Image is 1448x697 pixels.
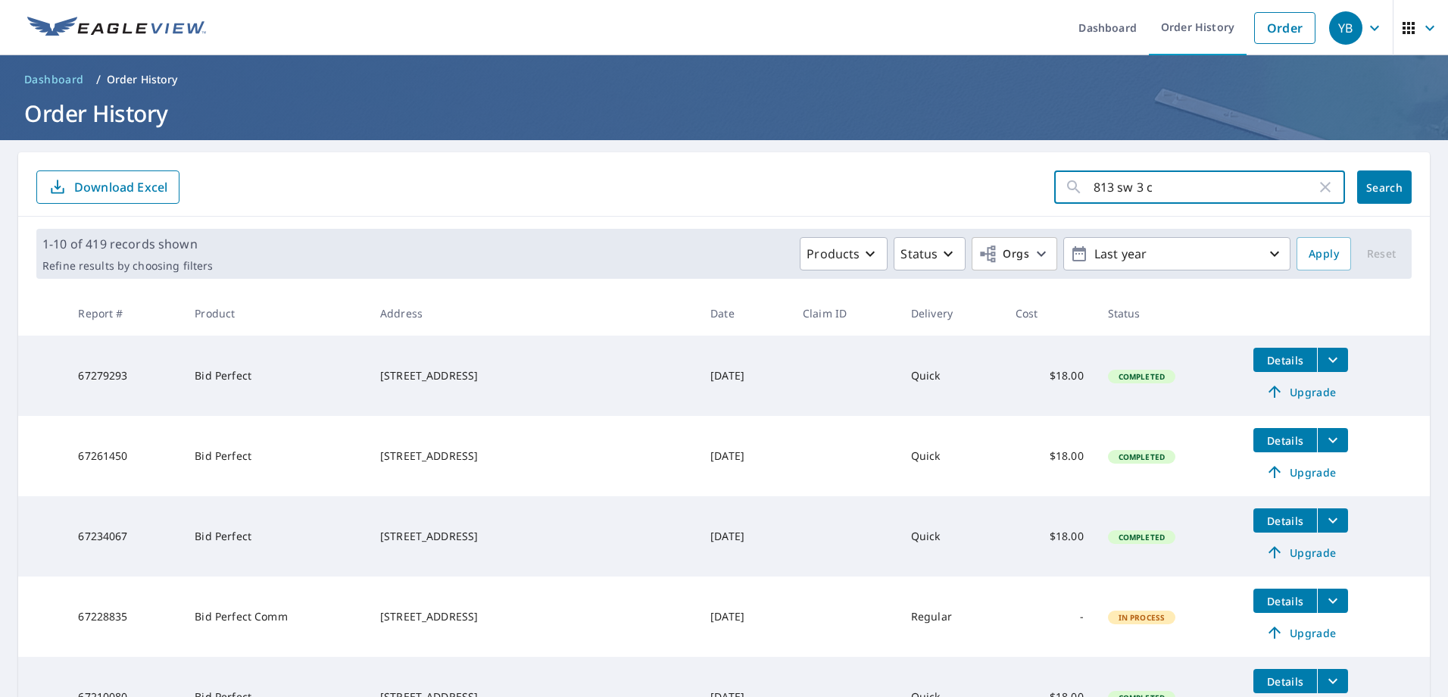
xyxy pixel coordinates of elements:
[972,237,1057,270] button: Orgs
[183,336,368,416] td: Bid Perfect
[380,609,686,624] div: [STREET_ADDRESS]
[1262,674,1308,689] span: Details
[1253,669,1317,693] button: detailsBtn-67210080
[698,336,791,416] td: [DATE]
[1253,508,1317,533] button: detailsBtn-67234067
[1109,452,1174,462] span: Completed
[1254,12,1315,44] a: Order
[1109,532,1174,542] span: Completed
[27,17,206,39] img: EV Logo
[1253,348,1317,372] button: detailsBtn-67279293
[24,72,84,87] span: Dashboard
[1253,428,1317,452] button: detailsBtn-67261450
[1262,353,1308,367] span: Details
[894,237,966,270] button: Status
[1317,589,1348,613] button: filesDropdownBtn-67228835
[1369,180,1400,195] span: Search
[1003,496,1096,577] td: $18.00
[368,291,698,336] th: Address
[74,179,167,195] p: Download Excel
[66,496,183,577] td: 67234067
[66,416,183,496] td: 67261450
[183,416,368,496] td: Bid Perfect
[1317,669,1348,693] button: filesDropdownBtn-67210080
[1262,433,1308,448] span: Details
[18,67,1430,92] nav: breadcrumb
[183,577,368,657] td: Bid Perfect Comm
[183,496,368,577] td: Bid Perfect
[1003,416,1096,496] td: $18.00
[1003,336,1096,416] td: $18.00
[1309,245,1339,264] span: Apply
[1253,540,1348,564] a: Upgrade
[1253,620,1348,645] a: Upgrade
[800,237,888,270] button: Products
[698,291,791,336] th: Date
[36,170,179,204] button: Download Excel
[698,577,791,657] td: [DATE]
[96,70,101,89] li: /
[899,577,1003,657] td: Regular
[380,449,686,464] div: [STREET_ADDRESS]
[1317,348,1348,372] button: filesDropdownBtn-67279293
[66,291,183,336] th: Report #
[18,98,1430,129] h1: Order History
[1003,577,1096,657] td: -
[1317,508,1348,533] button: filesDropdownBtn-67234067
[1253,460,1348,484] a: Upgrade
[18,67,90,92] a: Dashboard
[183,291,368,336] th: Product
[791,291,899,336] th: Claim ID
[899,496,1003,577] td: Quick
[1109,612,1175,623] span: In Process
[66,336,183,416] td: 67279293
[1109,371,1174,382] span: Completed
[899,291,1003,336] th: Delivery
[899,336,1003,416] td: Quick
[1262,383,1339,401] span: Upgrade
[1262,624,1339,642] span: Upgrade
[1329,11,1362,45] div: YB
[380,529,686,544] div: [STREET_ADDRESS]
[1262,543,1339,561] span: Upgrade
[978,245,1029,264] span: Orgs
[807,245,860,263] p: Products
[1063,237,1290,270] button: Last year
[900,245,938,263] p: Status
[1297,237,1351,270] button: Apply
[1094,166,1316,208] input: Address, Report #, Claim ID, etc.
[899,416,1003,496] td: Quick
[66,577,183,657] td: 67228835
[1096,291,1241,336] th: Status
[698,416,791,496] td: [DATE]
[1317,428,1348,452] button: filesDropdownBtn-67261450
[42,259,213,273] p: Refine results by choosing filters
[380,368,686,383] div: [STREET_ADDRESS]
[1088,241,1265,267] p: Last year
[1253,380,1348,404] a: Upgrade
[1003,291,1096,336] th: Cost
[42,235,213,253] p: 1-10 of 419 records shown
[1357,170,1412,204] button: Search
[1262,594,1308,608] span: Details
[107,72,178,87] p: Order History
[698,496,791,577] td: [DATE]
[1253,589,1317,613] button: detailsBtn-67228835
[1262,463,1339,481] span: Upgrade
[1262,514,1308,528] span: Details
